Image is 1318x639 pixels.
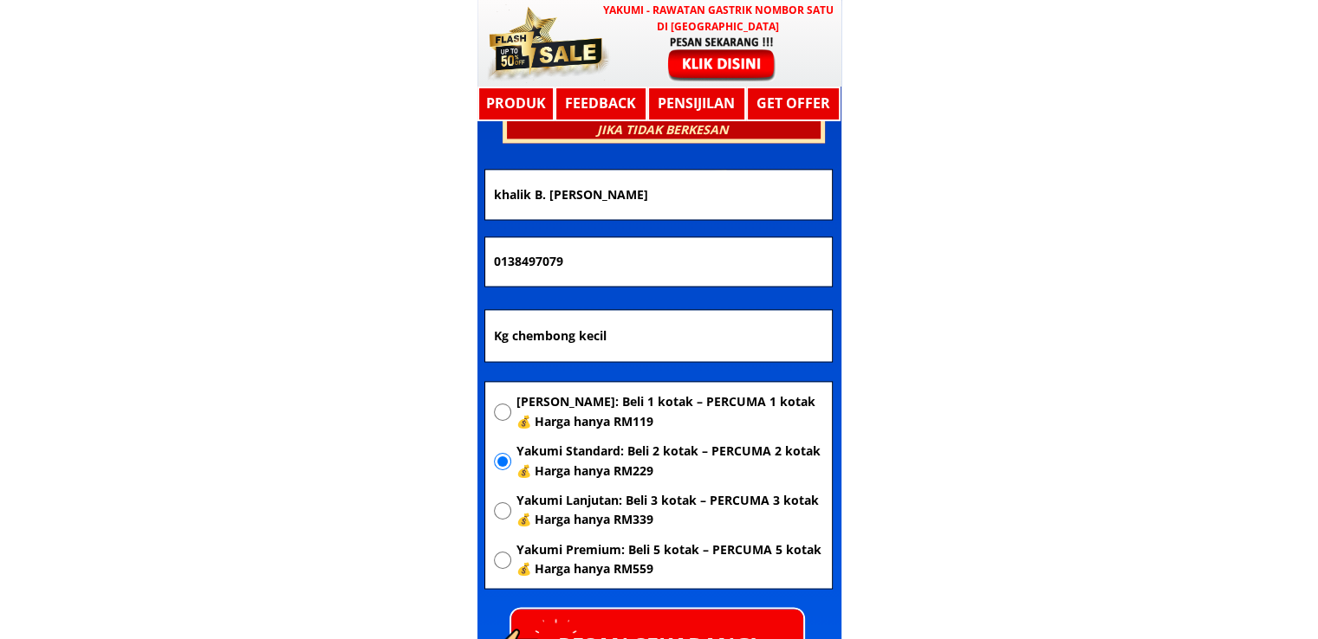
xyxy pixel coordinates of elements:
input: Alamat [490,310,828,362]
h3: Produk [477,93,555,115]
input: Nombor Telefon Bimbit [490,237,828,286]
h3: Feedback [555,93,646,115]
span: Yakumi Lanjutan: Beli 3 kotak – PERCUMA 3 kotak 💰 Harga hanya RM339 [516,491,822,530]
input: Nama penuh [490,170,828,219]
h3: GET OFFER [750,93,836,115]
h3: Pensijilan [653,93,739,115]
h3: YAKUMI - Rawatan Gastrik Nombor Satu di [GEOGRAPHIC_DATA] [600,2,837,35]
span: [PERSON_NAME]: Beli 1 kotak – PERCUMA 1 kotak 💰 Harga hanya RM119 [516,392,822,431]
span: Yakumi Standard: Beli 2 kotak – PERCUMA 2 kotak 💰 Harga hanya RM229 [516,442,822,481]
span: Yakumi Premium: Beli 5 kotak – PERCUMA 5 kotak 💰 Harga hanya RM559 [516,540,822,579]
